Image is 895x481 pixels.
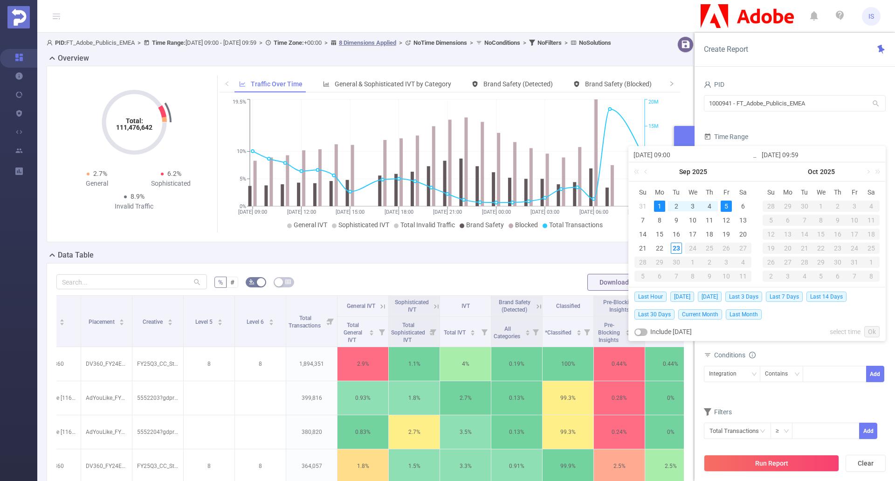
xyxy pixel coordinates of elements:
span: # [230,279,234,286]
span: > [467,39,476,46]
td: October 10, 2025 [718,269,735,283]
td: September 28, 2025 [763,199,779,213]
img: Protected Media [7,6,30,28]
td: November 3, 2025 [779,269,796,283]
td: October 8, 2025 [685,269,702,283]
span: > [135,39,144,46]
td: October 9, 2025 [701,269,718,283]
span: > [562,39,571,46]
td: October 11, 2025 [735,269,751,283]
div: 30 [829,257,846,268]
td: September 28, 2025 [634,255,651,269]
tspan: [DATE] 18:00 [384,209,413,215]
div: 7 [846,271,863,282]
td: September 16, 2025 [668,227,685,241]
td: October 24, 2025 [846,241,863,255]
td: October 15, 2025 [813,227,830,241]
th: Fri [846,185,863,199]
div: 3 [687,201,698,212]
button: Download PDF [587,274,654,291]
div: 16 [671,229,682,240]
td: October 6, 2025 [651,269,668,283]
tspan: [DATE] 09:00 [628,209,657,215]
span: Su [763,188,779,196]
th: Wed [685,185,702,199]
span: Blocked [515,221,538,229]
div: Contains [765,366,794,382]
i: icon: bar-chart [323,81,330,87]
th: Mon [651,185,668,199]
th: Wed [813,185,830,199]
div: Sophisticated [134,179,208,188]
div: 10 [846,215,863,226]
span: [DATE] [670,292,694,302]
div: 9 [671,215,682,226]
span: Tu [668,188,685,196]
i: icon: table [285,279,291,285]
div: 11 [735,271,751,282]
td: October 16, 2025 [829,227,846,241]
span: Su [634,188,651,196]
div: 3 [718,257,735,268]
td: October 4, 2025 [735,255,751,269]
div: 1 [813,201,830,212]
i: icon: right [669,81,675,86]
td: October 6, 2025 [779,213,796,227]
span: Sa [735,188,751,196]
tspan: [DATE] 12:00 [287,209,316,215]
td: September 21, 2025 [634,241,651,255]
td: September 26, 2025 [718,241,735,255]
span: PID [704,81,724,88]
i: icon: down [794,371,800,378]
td: September 29, 2025 [651,255,668,269]
tspan: Total: [125,117,143,125]
div: 16 [829,229,846,240]
div: 7 [796,215,813,226]
div: 19 [763,243,779,254]
div: 29 [651,257,668,268]
span: Pre-Blocking Insights [603,299,635,313]
div: 5 [634,271,651,282]
div: Invalid Traffic [97,202,171,211]
td: November 8, 2025 [863,269,880,283]
tspan: 19.5% [233,99,246,105]
td: October 9, 2025 [829,213,846,227]
td: September 4, 2025 [701,199,718,213]
span: Fr [846,188,863,196]
div: 14 [637,229,648,240]
a: select time [830,323,861,341]
td: October 17, 2025 [846,227,863,241]
span: Last 3 Days [725,292,762,302]
span: Brand Safety [466,221,504,229]
span: FT_Adobe_Publicis_EMEA [DATE] 09:00 - [DATE] 09:59 +00:00 [47,39,611,46]
td: October 7, 2025 [668,269,685,283]
div: 3 [779,271,796,282]
th: Tue [796,185,813,199]
div: 21 [637,243,648,254]
div: 6 [779,215,796,226]
button: Run Report [704,455,839,472]
td: August 31, 2025 [634,199,651,213]
tspan: [DATE] 09:00 [238,209,267,215]
div: 28 [763,201,779,212]
div: 6 [829,271,846,282]
span: We [813,188,830,196]
div: 6 [737,201,749,212]
button: Add [859,423,877,439]
div: 27 [779,257,796,268]
th: Thu [829,185,846,199]
a: Previous month (PageUp) [642,162,651,181]
td: September 8, 2025 [651,213,668,227]
div: 20 [779,243,796,254]
h2: Data Table [58,250,94,261]
th: Fri [718,185,735,199]
td: October 1, 2025 [813,199,830,213]
div: 23 [671,243,682,254]
span: % [218,279,223,286]
td: October 1, 2025 [685,255,702,269]
td: September 24, 2025 [685,241,702,255]
div: 7 [668,271,685,282]
div: 8 [654,215,665,226]
div: 18 [863,229,880,240]
div: 1 [654,201,665,212]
